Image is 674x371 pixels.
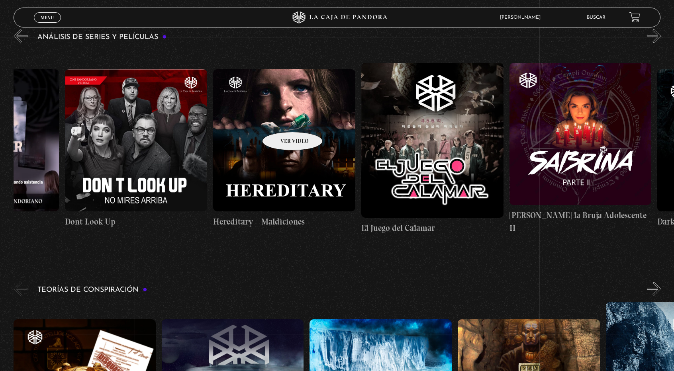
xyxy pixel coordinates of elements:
button: Previous [14,29,27,43]
button: Next [647,282,661,296]
span: Cerrar [38,21,57,27]
a: [PERSON_NAME] la Bruja Adolescente II [509,49,652,248]
h4: Dont Look Up [65,215,207,228]
a: Hereditary – Maldiciones [213,49,355,248]
button: Previous [14,282,27,296]
h4: Hereditary – Maldiciones [213,215,355,228]
h4: El Juego del Calamar [361,222,504,234]
h3: Teorías de Conspiración [37,286,147,294]
button: Next [647,29,661,43]
a: El Juego del Calamar [361,49,504,248]
a: Dont Look Up [65,49,207,248]
span: Menu [41,15,54,20]
a: View your shopping cart [629,12,640,23]
h4: [PERSON_NAME] la Bruja Adolescente II [509,209,652,234]
a: Buscar [587,15,605,20]
h3: Análisis de series y películas [37,33,167,41]
span: [PERSON_NAME] [496,15,549,20]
